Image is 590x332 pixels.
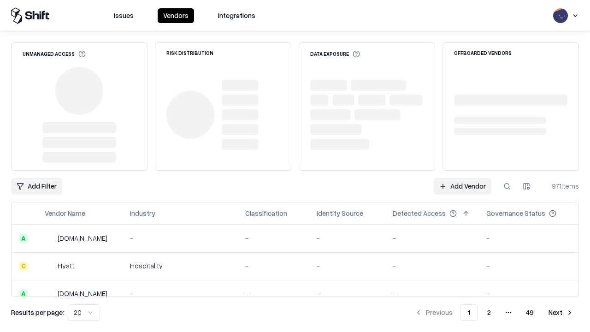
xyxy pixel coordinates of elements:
div: Risk Distribution [166,50,213,55]
div: [DOMAIN_NAME] [58,233,107,243]
div: A [19,289,28,298]
div: Industry [130,208,155,218]
div: Vendor Name [45,208,85,218]
div: Identity Source [317,208,363,218]
button: Next [543,304,579,321]
div: - [486,233,571,243]
img: intrado.com [45,234,54,243]
div: Detected Access [393,208,446,218]
div: - [393,233,472,243]
div: - [130,289,230,298]
div: Data Exposure [310,50,360,58]
button: 2 [480,304,498,321]
div: - [486,261,571,271]
div: Offboarded Vendors [454,50,512,55]
div: A [19,234,28,243]
div: [DOMAIN_NAME] [58,289,107,298]
img: Hyatt [45,261,54,271]
button: Vendors [158,8,194,23]
div: Governance Status [486,208,545,218]
div: - [486,289,571,298]
button: 49 [519,304,541,321]
div: Unmanaged Access [23,50,86,58]
button: Issues [108,8,139,23]
div: - [245,261,302,271]
div: - [130,233,230,243]
div: - [393,261,472,271]
div: Hospitality [130,261,230,271]
div: 971 items [542,181,579,191]
a: Add Vendor [434,178,491,195]
div: - [317,233,378,243]
nav: pagination [409,304,579,321]
div: Classification [245,208,287,218]
div: - [317,289,378,298]
button: Integrations [212,8,261,23]
button: 1 [460,304,478,321]
div: C [19,261,28,271]
button: Add Filter [11,178,62,195]
p: Results per page: [11,308,64,317]
div: - [245,289,302,298]
img: primesec.co.il [45,289,54,298]
div: - [245,233,302,243]
div: Hyatt [58,261,74,271]
div: - [317,261,378,271]
div: - [393,289,472,298]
